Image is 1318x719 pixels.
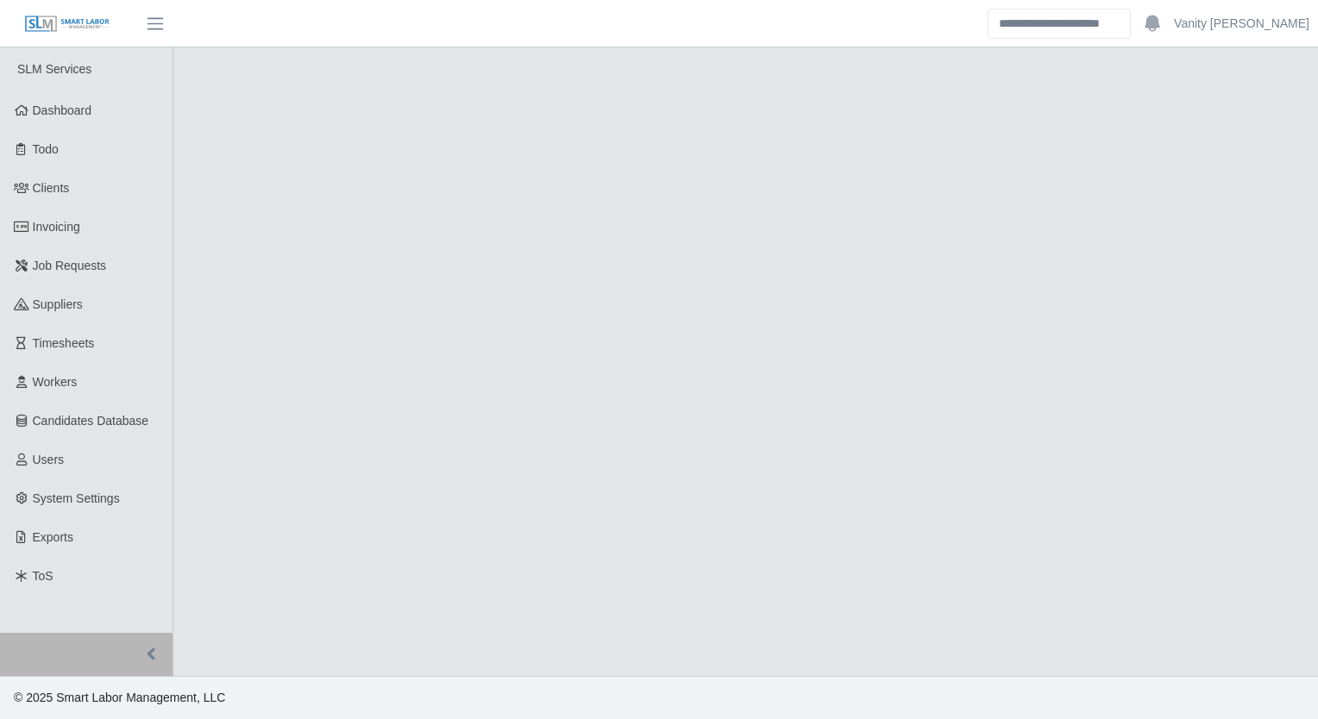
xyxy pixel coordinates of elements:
span: Workers [33,375,78,389]
span: Clients [33,181,70,195]
img: SLM Logo [24,15,110,34]
span: Invoicing [33,220,80,234]
span: Candidates Database [33,414,149,428]
span: System Settings [33,491,120,505]
span: Job Requests [33,259,107,272]
span: © 2025 Smart Labor Management, LLC [14,691,225,704]
span: Exports [33,530,73,544]
span: Timesheets [33,336,95,350]
span: Suppliers [33,297,83,311]
a: Vanity [PERSON_NAME] [1174,15,1309,33]
span: Users [33,453,65,466]
span: Todo [33,142,59,156]
span: Dashboard [33,103,92,117]
span: ToS [33,569,53,583]
span: SLM Services [17,62,91,76]
input: Search [988,9,1131,39]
